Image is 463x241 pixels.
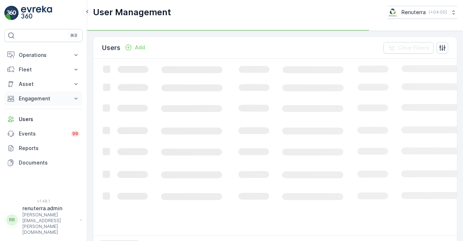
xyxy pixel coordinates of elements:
p: Users [102,43,120,53]
p: Fleet [19,66,68,73]
a: Users [4,112,82,126]
p: ⌘B [70,33,77,38]
p: Asset [19,80,68,88]
button: RRrenuterra.admin[PERSON_NAME][EMAIL_ADDRESS][PERSON_NAME][DOMAIN_NAME] [4,205,82,235]
p: 99 [72,131,78,137]
button: Fleet [4,62,82,77]
div: RR [6,214,18,226]
button: Add [122,43,148,52]
p: Reports [19,145,80,152]
p: User Management [93,7,171,18]
img: logo [4,6,19,20]
p: Documents [19,159,80,166]
img: Screenshot_2024-07-26_at_13.33.01.png [387,8,399,16]
p: Add [135,44,145,51]
img: logo_light-DOdMpM7g.png [21,6,52,20]
a: Reports [4,141,82,155]
p: [PERSON_NAME][EMAIL_ADDRESS][PERSON_NAME][DOMAIN_NAME] [22,212,77,235]
p: renuterra.admin [22,205,77,212]
p: Users [19,116,80,123]
button: Renuterra(+04:00) [387,6,457,19]
button: Engagement [4,91,82,106]
p: Operations [19,51,68,59]
button: Operations [4,48,82,62]
p: Engagement [19,95,68,102]
button: Asset [4,77,82,91]
p: ( +04:00 ) [429,9,447,15]
button: Clear Filters [383,42,434,54]
p: Renuterra [402,9,426,16]
a: Documents [4,155,82,170]
p: Events [19,130,67,137]
a: Events99 [4,126,82,141]
span: v 1.48.1 [4,199,82,203]
p: Clear Filters [398,44,429,51]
